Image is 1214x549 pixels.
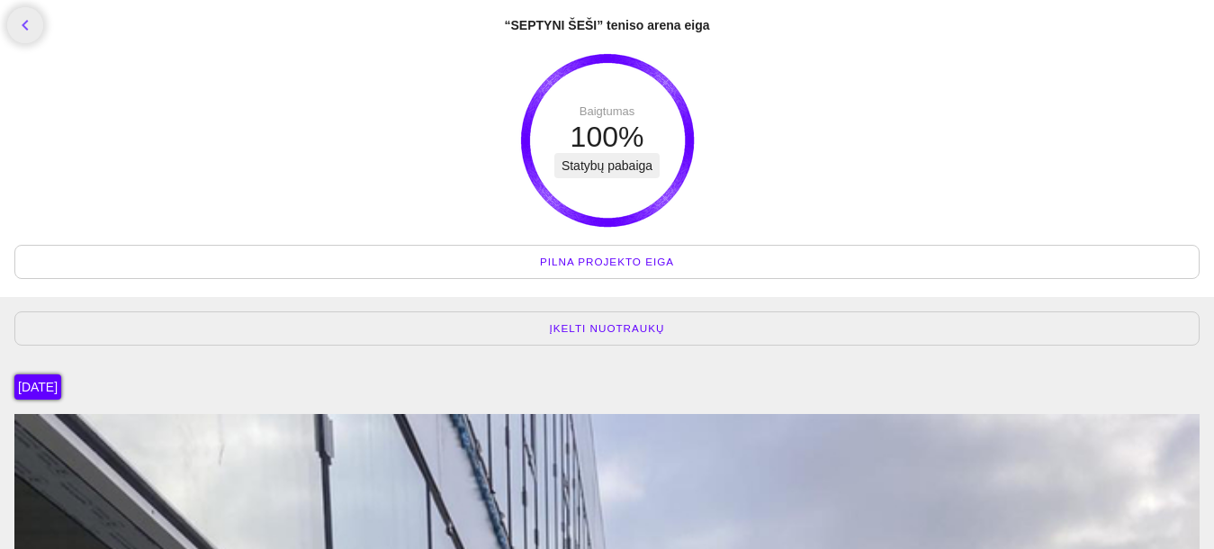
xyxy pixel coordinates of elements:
[505,16,710,34] div: “SEPTYNI ŠEŠI” teniso arena eiga
[580,103,634,121] div: Baigtumas
[14,14,36,36] i: chevron_left
[550,319,665,337] span: Įkelti nuotraukų
[571,128,644,146] div: 100%
[14,374,61,400] div: [DATE]
[554,153,660,178] div: Statybų pabaiga
[7,7,43,43] a: chevron_left
[14,374,72,400] a: [DATE]
[540,253,674,271] span: Pilna projekto eiga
